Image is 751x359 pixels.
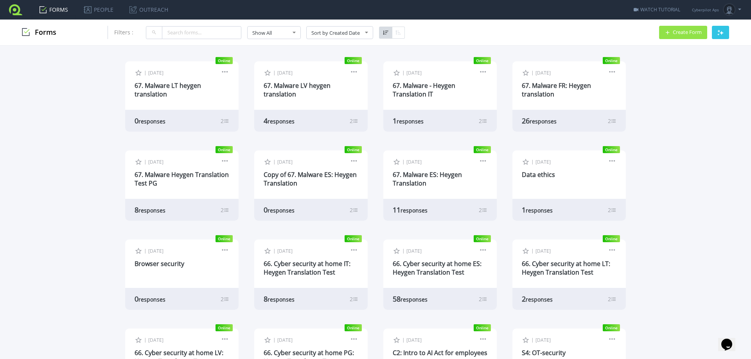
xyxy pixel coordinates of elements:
div: 1 [393,116,451,125]
span: [DATE] [535,159,551,165]
a: 67. Malware LT heygen translation [135,81,201,98]
h3: Forms [22,28,56,37]
span: Online [345,235,362,242]
span: | [402,69,405,76]
a: Data ethics [522,170,555,179]
div: 8 [264,294,322,304]
span: [DATE] [277,337,293,343]
span: Online [345,57,362,64]
div: 2 [350,295,358,303]
span: [DATE] [406,337,422,343]
span: | [273,247,276,254]
span: Online [216,235,233,242]
span: Online [474,235,491,242]
span: [DATE] [406,159,422,165]
div: 58 [393,294,451,304]
span: Online [603,324,620,331]
div: 2 [350,206,358,214]
a: C2: Intro to AI Act for employees [393,348,487,357]
span: | [144,336,147,343]
div: 2 [608,117,616,125]
span: responses [138,296,165,303]
span: Online [603,235,620,242]
div: 2 [479,295,487,303]
span: Online [216,146,233,153]
span: Online [345,324,362,331]
span: responses [401,207,428,214]
a: 67. Malware LV heygen translation [264,81,331,98]
div: 0 [135,116,192,125]
span: [DATE] [535,248,551,254]
span: Online [474,324,491,331]
a: 66. Cyber security at home ES: Heygen Translation Test [393,259,482,277]
a: 66. Cyber security at home IT: Heygen Translation Test [264,259,350,277]
span: Online [216,324,233,331]
span: responses [138,118,165,125]
span: | [273,336,276,343]
span: | [402,158,405,165]
div: 2 [350,117,358,125]
span: responses [526,296,553,303]
span: [DATE] [277,70,293,76]
span: [DATE] [406,248,422,254]
div: 2 [479,206,487,214]
a: 67. Malware - Heygen Translation IT [393,81,455,98]
span: responses [138,207,165,214]
a: 67. Malware Heygen Translation Test PG [135,170,229,188]
button: AI Generate [712,26,729,39]
span: responses [268,296,295,303]
a: 67. Malware ES: Heygen Translation [393,170,462,188]
span: responses [526,207,553,214]
div: 0 [135,294,192,304]
span: | [531,336,534,343]
span: | [144,247,147,254]
span: Filters : [114,29,133,36]
a: S4: OT-security [522,348,566,357]
span: [DATE] [148,337,163,343]
a: 66. Cyber security at home LT: Heygen Translation Test [522,259,610,277]
div: 2 [522,294,580,304]
div: 2 [221,295,229,303]
iframe: chat widget [718,328,743,351]
span: Online [474,146,491,153]
span: responses [530,118,557,125]
div: 11 [393,205,451,214]
span: [DATE] [535,70,551,76]
span: Online [474,57,491,64]
span: [DATE] [406,70,422,76]
span: | [402,247,405,254]
span: Online [216,57,233,64]
a: Browser security [135,259,184,268]
span: | [144,158,147,165]
span: | [531,247,534,254]
span: | [531,69,534,76]
span: | [273,69,276,76]
div: 8 [135,205,192,214]
div: 2 [608,206,616,214]
span: | [402,336,405,343]
span: [DATE] [148,70,163,76]
div: 2 [221,206,229,214]
span: responses [401,296,428,303]
button: Create Form [659,26,707,39]
span: responses [268,118,295,125]
div: 2 [479,117,487,125]
span: | [273,158,276,165]
div: 0 [264,205,322,214]
span: [DATE] [277,248,293,254]
span: Online [345,146,362,153]
a: 67. Malware FR: Heygen translation [522,81,591,98]
div: 1 [522,205,580,214]
span: | [531,158,534,165]
span: Create Form [673,30,702,35]
div: 26 [522,116,580,125]
span: | [144,69,147,76]
span: [DATE] [535,337,551,343]
span: [DATE] [277,159,293,165]
div: 2 [221,117,229,125]
span: Online [603,57,620,64]
span: responses [397,118,424,125]
div: 4 [264,116,322,125]
a: Copy of 67. Malware ES: Heygen Translation [264,170,357,188]
span: Online [603,146,620,153]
